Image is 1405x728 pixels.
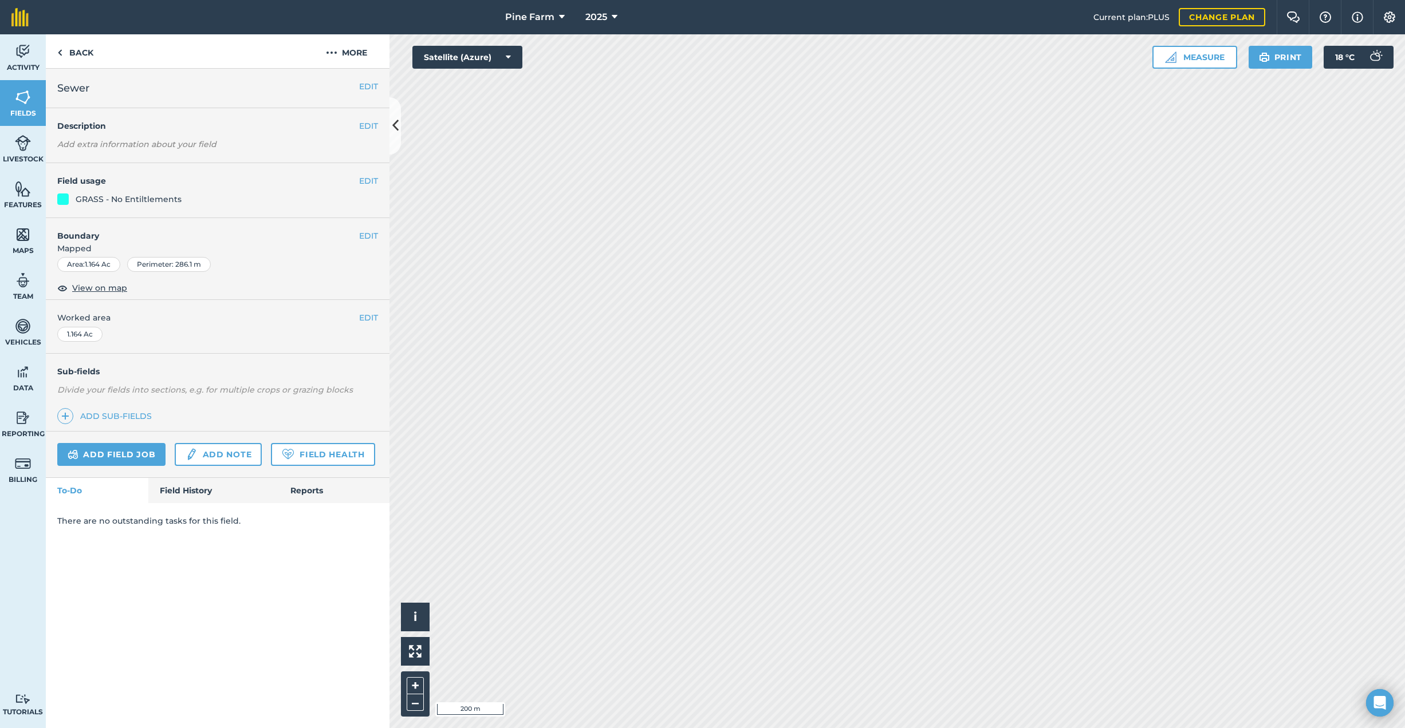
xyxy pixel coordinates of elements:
[407,694,424,711] button: –
[409,645,422,658] img: Four arrows, one pointing top left, one top right, one bottom right and the last bottom left
[46,242,389,255] span: Mapped
[185,448,198,461] img: svg+xml;base64,PD94bWwgdmVyc2lvbj0iMS4wIiBlbmNvZGluZz0idXRmLTgiPz4KPCEtLSBHZW5lcmF0b3I6IEFkb2JlIE...
[46,365,389,378] h4: Sub-fields
[46,478,148,503] a: To-Do
[1366,689,1394,717] div: Open Intercom Messenger
[407,677,424,694] button: +
[57,175,359,187] h4: Field usage
[1319,11,1332,23] img: A question mark icon
[15,694,31,705] img: svg+xml;base64,PD94bWwgdmVyc2lvbj0iMS4wIiBlbmNvZGluZz0idXRmLTgiPz4KPCEtLSBHZW5lcmF0b3I6IEFkb2JlIE...
[1335,46,1355,69] span: 18 ° C
[359,175,378,187] button: EDIT
[57,46,62,60] img: svg+xml;base64,PHN2ZyB4bWxucz0iaHR0cDovL3d3dy53My5vcmcvMjAwMC9zdmciIHdpZHRoPSI5IiBoZWlnaHQ9IjI0Ii...
[57,385,353,395] em: Divide your fields into sections, e.g. for multiple crops or grazing blocks
[46,218,359,242] h4: Boundary
[414,610,417,624] span: i
[1249,46,1313,69] button: Print
[1259,50,1270,64] img: svg+xml;base64,PHN2ZyB4bWxucz0iaHR0cDovL3d3dy53My5vcmcvMjAwMC9zdmciIHdpZHRoPSIxOSIgaGVpZ2h0PSIyNC...
[15,272,31,289] img: svg+xml;base64,PD94bWwgdmVyc2lvbj0iMS4wIiBlbmNvZGluZz0idXRmLTgiPz4KPCEtLSBHZW5lcmF0b3I6IEFkb2JlIE...
[412,46,522,69] button: Satellite (Azure)
[11,8,29,26] img: fieldmargin Logo
[1364,46,1387,69] img: svg+xml;base64,PD94bWwgdmVyc2lvbj0iMS4wIiBlbmNvZGluZz0idXRmLTgiPz4KPCEtLSBHZW5lcmF0b3I6IEFkb2JlIE...
[15,318,31,335] img: svg+xml;base64,PD94bWwgdmVyc2lvbj0iMS4wIiBlbmNvZGluZz0idXRmLTgiPz4KPCEtLSBHZW5lcmF0b3I6IEFkb2JlIE...
[585,10,607,24] span: 2025
[175,443,262,466] a: Add note
[271,443,375,466] a: Field Health
[505,10,554,24] span: Pine Farm
[57,408,156,424] a: Add sub-fields
[359,120,378,132] button: EDIT
[359,80,378,93] button: EDIT
[1165,52,1176,63] img: Ruler icon
[15,226,31,243] img: svg+xml;base64,PHN2ZyB4bWxucz0iaHR0cDovL3d3dy53My5vcmcvMjAwMC9zdmciIHdpZHRoPSI1NiIgaGVpZ2h0PSI2MC...
[326,46,337,60] img: svg+xml;base64,PHN2ZyB4bWxucz0iaHR0cDovL3d3dy53My5vcmcvMjAwMC9zdmciIHdpZHRoPSIyMCIgaGVpZ2h0PSIyNC...
[1093,11,1170,23] span: Current plan : PLUS
[57,257,120,272] div: Area : 1.164 Ac
[15,455,31,472] img: svg+xml;base64,PD94bWwgdmVyc2lvbj0iMS4wIiBlbmNvZGluZz0idXRmLTgiPz4KPCEtLSBHZW5lcmF0b3I6IEFkb2JlIE...
[76,193,182,205] div: GRASS - No Entiltlements
[279,478,389,503] a: Reports
[148,478,278,503] a: Field History
[1152,46,1237,69] button: Measure
[304,34,389,68] button: More
[359,230,378,242] button: EDIT
[1383,11,1396,23] img: A cog icon
[1179,8,1265,26] a: Change plan
[57,311,378,324] span: Worked area
[57,443,166,466] a: Add field job
[15,89,31,106] img: svg+xml;base64,PHN2ZyB4bWxucz0iaHR0cDovL3d3dy53My5vcmcvMjAwMC9zdmciIHdpZHRoPSI1NiIgaGVpZ2h0PSI2MC...
[1352,10,1363,24] img: svg+xml;base64,PHN2ZyB4bWxucz0iaHR0cDovL3d3dy53My5vcmcvMjAwMC9zdmciIHdpZHRoPSIxNyIgaGVpZ2h0PSIxNy...
[15,363,31,381] img: svg+xml;base64,PD94bWwgdmVyc2lvbj0iMS4wIiBlbmNvZGluZz0idXRmLTgiPz4KPCEtLSBHZW5lcmF0b3I6IEFkb2JlIE...
[57,281,68,295] img: svg+xml;base64,PHN2ZyB4bWxucz0iaHR0cDovL3d3dy53My5vcmcvMjAwMC9zdmciIHdpZHRoPSIxOCIgaGVpZ2h0PSIyNC...
[57,327,103,342] div: 1.164 Ac
[61,409,69,423] img: svg+xml;base64,PHN2ZyB4bWxucz0iaHR0cDovL3d3dy53My5vcmcvMjAwMC9zdmciIHdpZHRoPSIxNCIgaGVpZ2h0PSIyNC...
[57,139,217,149] em: Add extra information about your field
[15,409,31,426] img: svg+xml;base64,PD94bWwgdmVyc2lvbj0iMS4wIiBlbmNvZGluZz0idXRmLTgiPz4KPCEtLSBHZW5lcmF0b3I6IEFkb2JlIE...
[68,448,78,461] img: svg+xml;base64,PD94bWwgdmVyc2lvbj0iMS4wIiBlbmNvZGluZz0idXRmLTgiPz4KPCEtLSBHZW5lcmF0b3I6IEFkb2JlIE...
[57,120,378,132] h4: Description
[15,43,31,60] img: svg+xml;base64,PD94bWwgdmVyc2lvbj0iMS4wIiBlbmNvZGluZz0idXRmLTgiPz4KPCEtLSBHZW5lcmF0b3I6IEFkb2JlIE...
[57,80,89,96] span: Sewer
[57,281,127,295] button: View on map
[1324,46,1394,69] button: 18 °C
[15,180,31,197] img: svg+xml;base64,PHN2ZyB4bWxucz0iaHR0cDovL3d3dy53My5vcmcvMjAwMC9zdmciIHdpZHRoPSI1NiIgaGVpZ2h0PSI2MC...
[46,34,105,68] a: Back
[72,282,127,294] span: View on map
[401,603,430,631] button: i
[15,134,31,152] img: svg+xml;base64,PD94bWwgdmVyc2lvbj0iMS4wIiBlbmNvZGluZz0idXRmLTgiPz4KPCEtLSBHZW5lcmF0b3I6IEFkb2JlIE...
[57,515,378,527] p: There are no outstanding tasks for this field.
[359,311,378,324] button: EDIT
[127,257,211,272] div: Perimeter : 286.1 m
[1286,11,1300,23] img: Two speech bubbles overlapping with the left bubble in the forefront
